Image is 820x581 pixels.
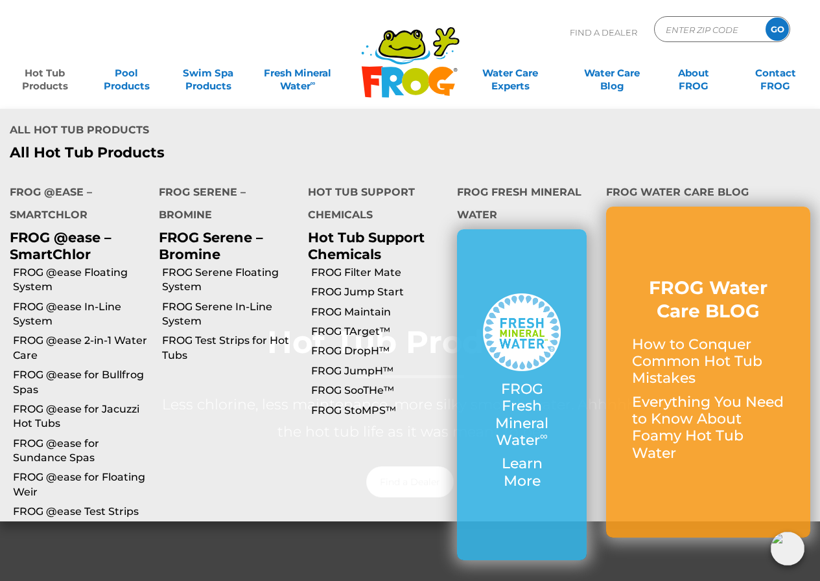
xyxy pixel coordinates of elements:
[13,437,149,466] a: FROG @ease for Sundance Spas
[95,60,158,86] a: PoolProducts
[540,429,548,442] sup: ∞
[308,229,425,262] a: Hot Tub Support Chemicals
[580,60,644,86] a: Water CareBlog
[311,383,447,398] a: FROG SooTHe™
[162,334,298,363] a: FROG Test Strips for Hot Tubs
[13,505,149,519] a: FROG @ease Test Strips
[10,229,139,262] p: FROG @ease – SmartChlor
[662,60,725,86] a: AboutFROG
[13,470,149,499] a: FROG @ease for Floating Weir
[258,60,338,86] a: Fresh MineralWater∞
[311,364,447,378] a: FROG JumpH™
[13,368,149,397] a: FROG @ease for Bullfrog Spas
[10,144,401,161] a: All Hot Tub Products
[176,60,240,86] a: Swim SpaProducts
[632,394,784,462] p: Everything You Need to Know About Foamy Hot Tub Water
[162,266,298,295] a: FROG Serene Floating System
[766,17,789,41] input: GO
[459,60,562,86] a: Water CareExperts
[311,285,447,299] a: FROG Jump Start
[457,181,587,229] h4: FROG Fresh Mineral Water
[311,325,447,339] a: FROG TArget™
[162,300,298,329] a: FROG Serene In-Line System
[744,60,807,86] a: ContactFROG
[664,20,752,39] input: Zip Code Form
[483,455,561,490] p: Learn More
[632,276,784,323] h3: FROG Water Care BLOG
[13,266,149,295] a: FROG @ease Floating System
[311,305,447,319] a: FROG Maintain
[771,532,804,565] img: openIcon
[159,181,288,229] h4: FROG Serene – Bromine
[632,276,784,469] a: FROG Water Care BLOG How to Conquer Common Hot Tub Mistakes Everything You Need to Know About Foa...
[13,402,149,431] a: FROG @ease for Jacuzzi Hot Tubs
[632,336,784,387] p: How to Conquer Common Hot Tub Mistakes
[311,266,447,280] a: FROG Filter Mate
[310,78,316,87] sup: ∞
[483,293,561,496] a: FROG Fresh Mineral Water∞ Learn More
[10,119,401,144] h4: All Hot Tub Products
[13,60,76,86] a: Hot TubProducts
[13,334,149,363] a: FROG @ease 2-in-1 Water Care
[308,181,438,229] h4: Hot Tub Support Chemicals
[311,344,447,358] a: FROG DropH™
[606,181,810,207] h4: FROG Water Care Blog
[10,181,139,229] h4: FROG @ease – SmartChlor
[13,300,149,329] a: FROG @ease In-Line System
[311,404,447,418] a: FROG StoMPS™
[159,229,288,262] p: FROG Serene – Bromine
[570,16,637,49] p: Find A Dealer
[483,381,561,450] p: FROG Fresh Mineral Water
